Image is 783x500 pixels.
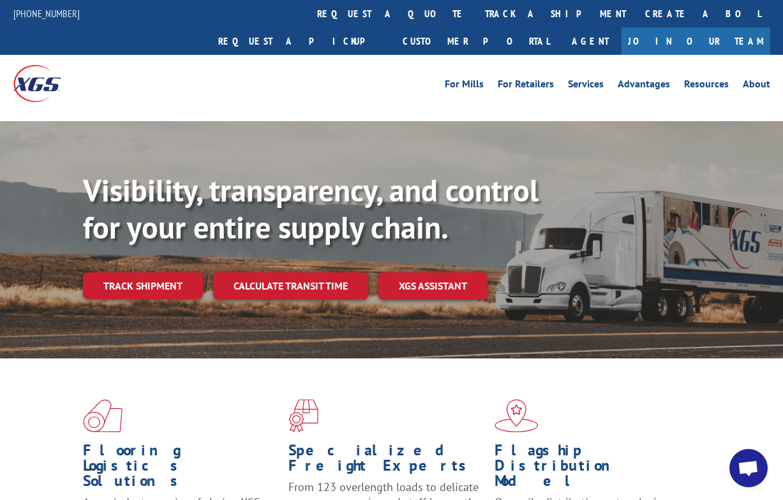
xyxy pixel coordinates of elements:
a: For Mills [445,79,484,93]
a: Track shipment [83,272,203,299]
img: xgs-icon-total-supply-chain-intelligence-red [83,399,123,432]
a: About [743,79,770,93]
div: Open chat [729,449,768,487]
img: xgs-icon-flagship-distribution-model-red [495,399,539,432]
a: Advantages [618,79,670,93]
a: Customer Portal [393,27,559,55]
a: Join Our Team [622,27,770,55]
a: For Retailers [498,79,554,93]
a: Agent [559,27,622,55]
h1: Specialized Freight Experts [288,443,484,480]
a: Calculate transit time [213,272,368,300]
a: XGS ASSISTANT [378,272,488,300]
h1: Flagship Distribution Model [495,443,690,495]
img: xgs-icon-focused-on-flooring-red [288,399,318,432]
b: Visibility, transparency, and control for your entire supply chain. [83,170,539,247]
a: Services [568,79,604,93]
a: [PHONE_NUMBER] [13,7,80,20]
a: Request a pickup [209,27,393,55]
h1: Flooring Logistics Solutions [83,443,279,495]
a: Resources [684,79,729,93]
